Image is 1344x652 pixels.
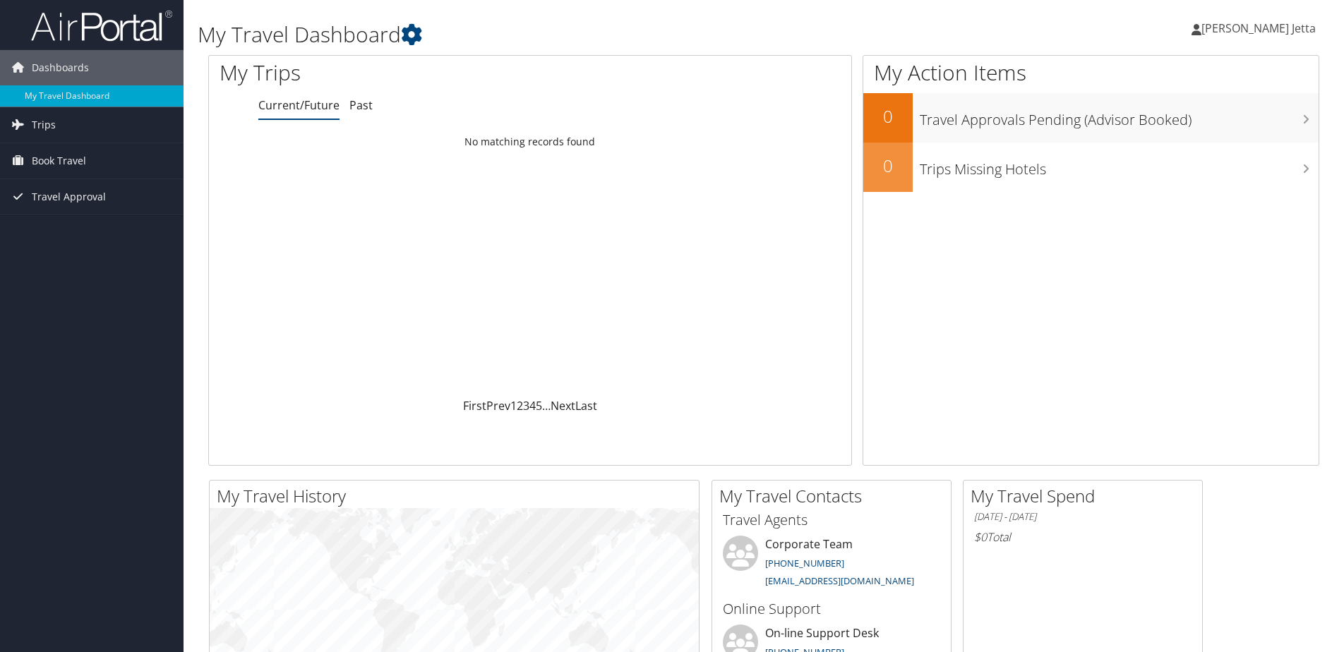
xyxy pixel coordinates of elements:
[765,557,844,569] a: [PHONE_NUMBER]
[32,179,106,215] span: Travel Approval
[716,536,947,593] li: Corporate Team
[217,484,699,508] h2: My Travel History
[863,104,913,128] h2: 0
[536,398,542,413] a: 5
[974,529,987,545] span: $0
[863,143,1319,192] a: 0Trips Missing Hotels
[32,50,89,85] span: Dashboards
[510,398,517,413] a: 1
[719,484,951,508] h2: My Travel Contacts
[349,97,373,113] a: Past
[863,93,1319,143] a: 0Travel Approvals Pending (Advisor Booked)
[920,103,1319,130] h3: Travel Approvals Pending (Advisor Booked)
[529,398,536,413] a: 4
[974,529,1192,545] h6: Total
[542,398,551,413] span: …
[463,398,486,413] a: First
[1201,20,1316,36] span: [PERSON_NAME] Jetta
[209,129,851,155] td: No matching records found
[486,398,510,413] a: Prev
[523,398,529,413] a: 3
[971,484,1202,508] h2: My Travel Spend
[765,574,914,587] a: [EMAIL_ADDRESS][DOMAIN_NAME]
[220,58,573,87] h1: My Trips
[517,398,523,413] a: 2
[920,152,1319,179] h3: Trips Missing Hotels
[575,398,597,413] a: Last
[32,107,56,143] span: Trips
[258,97,340,113] a: Current/Future
[32,143,86,179] span: Book Travel
[723,510,940,530] h3: Travel Agents
[863,154,913,178] h2: 0
[551,398,575,413] a: Next
[723,599,940,619] h3: Online Support
[863,58,1319,87] h1: My Action Items
[198,20,952,49] h1: My Travel Dashboard
[31,9,172,42] img: airportal-logo.png
[1192,7,1330,49] a: [PERSON_NAME] Jetta
[974,510,1192,524] h6: [DATE] - [DATE]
